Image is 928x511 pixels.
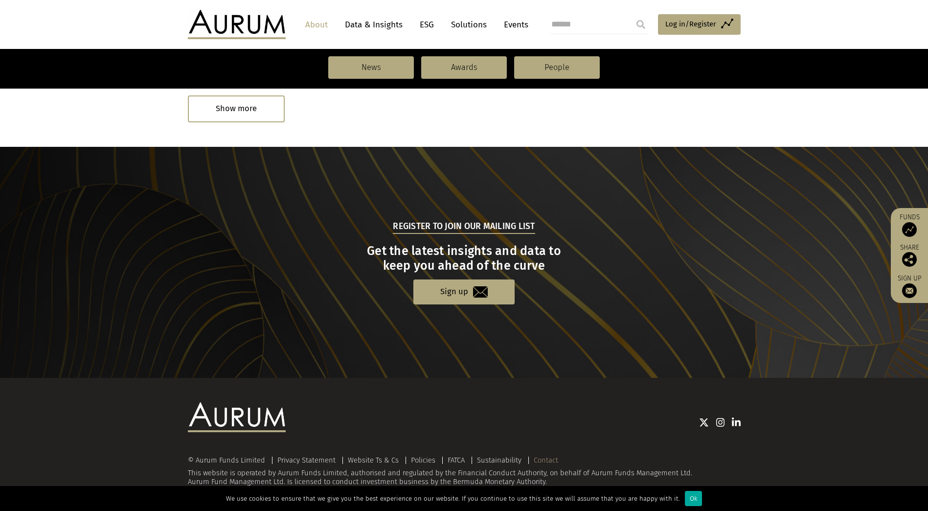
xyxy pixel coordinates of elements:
a: Solutions [446,16,492,34]
input: Submit [631,15,651,34]
a: FATCA [448,456,465,465]
img: Linkedin icon [732,418,741,427]
a: Contact [534,456,558,465]
a: Awards [421,56,507,79]
img: Twitter icon [699,418,709,427]
img: Instagram icon [716,418,725,427]
a: Sustainability [477,456,521,465]
h5: Register to join our mailing list [393,220,535,234]
a: Data & Insights [340,16,407,34]
div: Share [896,244,923,267]
a: Sign up [413,279,515,304]
a: Policies [411,456,435,465]
img: Share this post [902,252,917,267]
span: Log in/Register [665,18,716,30]
img: Sign up to our newsletter [902,283,917,298]
a: Funds [896,213,923,237]
a: People [514,56,600,79]
div: Show more [188,95,285,122]
a: Events [499,16,528,34]
div: Ok [685,491,702,506]
a: Website Ts & Cs [348,456,399,465]
a: News [328,56,414,79]
img: Aurum Logo [188,402,286,432]
img: Access Funds [902,222,917,237]
a: Sign up [896,274,923,298]
div: This website is operated by Aurum Funds Limited, authorised and regulated by the Financial Conduc... [188,457,741,487]
a: Log in/Register [658,14,741,35]
h3: Get the latest insights and data to keep you ahead of the curve [189,244,739,273]
a: About [300,16,333,34]
a: ESG [415,16,439,34]
img: Aurum [188,10,286,39]
a: Privacy Statement [277,456,336,465]
div: © Aurum Funds Limited [188,457,270,464]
